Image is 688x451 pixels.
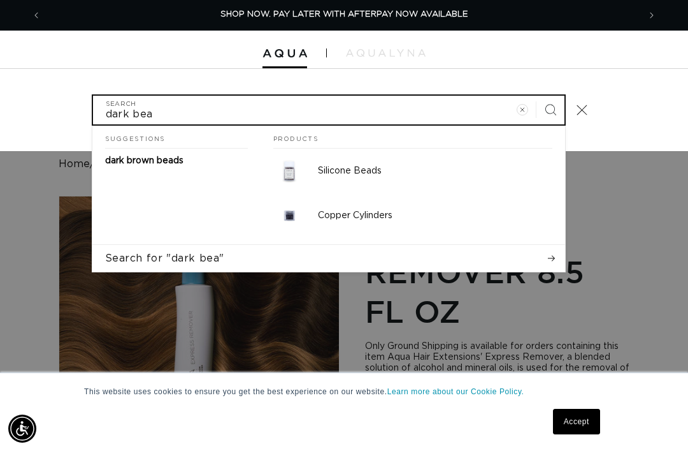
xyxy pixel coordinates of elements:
[553,409,600,434] a: Accept
[262,49,307,58] img: Aqua Hair Extensions
[624,390,688,451] iframe: Chat Widget
[92,149,261,173] a: dark brown beads
[318,165,552,177] p: Silicone Beads
[387,387,524,396] a: Learn more about our Cookie Policy.
[346,49,426,57] img: aqualyna.com
[638,3,666,27] button: Next announcement
[261,149,565,193] a: Silicone Beads
[318,210,552,221] p: Copper Cylinders
[273,155,305,187] img: 150-Brown
[105,155,183,166] p: dark brown beads
[8,415,36,443] div: Accessibility Menu
[84,386,604,397] p: This website uses cookies to ensure you get the best experience on our website.
[105,156,183,165] span: dark brown beads
[220,10,468,18] span: SHOP NOW. PAY LATER WITH AFTERPAY NOW AVAILABLE
[568,96,596,124] button: Close
[261,193,565,238] a: Copper Cylinders
[273,200,305,232] img: Dark Brown
[536,96,564,124] button: Search
[105,126,248,149] h2: Suggestions
[105,251,225,265] span: Search for "dark bea"
[93,96,564,124] input: Search
[273,126,552,149] h2: Products
[508,96,536,124] button: Clear search term
[22,3,50,27] button: Previous announcement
